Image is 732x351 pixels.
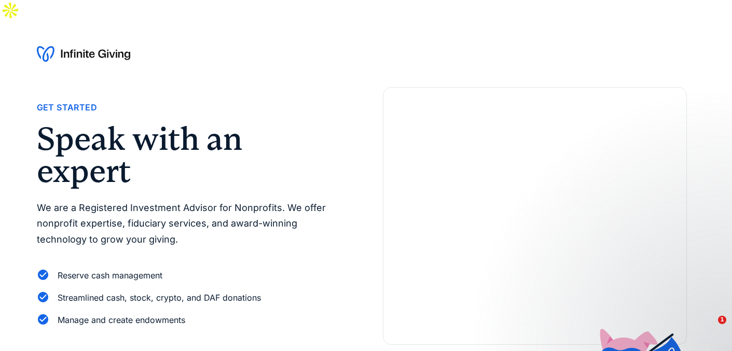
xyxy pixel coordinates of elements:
[58,291,261,305] div: Streamlined cash, stock, crypto, and DAF donations
[718,316,726,324] span: 1
[58,269,162,283] div: Reserve cash management
[58,313,185,327] div: Manage and create endowments
[400,121,670,328] iframe: Form 0
[697,316,722,341] iframe: Intercom live chat
[37,200,341,248] p: We are a Registered Investment Advisor for Nonprofits. We offer nonprofit expertise, fiduciary se...
[37,123,341,188] h2: Speak with an expert
[37,101,97,115] div: Get Started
